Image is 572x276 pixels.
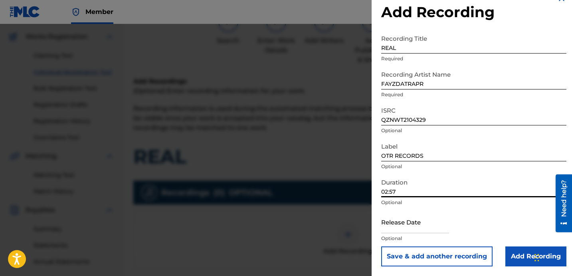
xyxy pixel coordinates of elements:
iframe: Resource Center [550,174,572,232]
div: Need help? [9,6,20,42]
p: Required [381,91,566,98]
div: Drag [534,246,539,270]
p: Optional [381,199,566,206]
iframe: Chat Widget [532,238,572,276]
input: Add Recording [505,246,566,266]
img: Top Rightsholder [71,7,81,17]
p: Optional [381,127,566,134]
span: Member [85,7,113,16]
img: MLC Logo [10,6,40,18]
p: Required [381,55,566,62]
button: Save & add another recording [381,246,493,266]
p: Optional [381,163,566,170]
p: Optional [381,235,566,242]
